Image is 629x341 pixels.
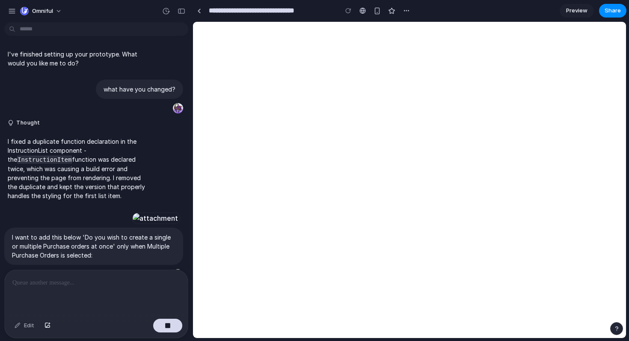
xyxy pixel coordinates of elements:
[599,4,626,18] button: Share
[566,6,587,15] span: Preview
[8,137,151,200] p: I fixed a duplicate function declaration in the InstructionList component - the function was decl...
[17,156,72,163] code: InstructionItem
[17,4,66,18] button: Omniful
[8,50,151,68] p: I've finished setting up your prototype. What would you like me to do?
[104,85,175,94] p: what have you changed?
[560,4,594,18] a: Preview
[12,233,175,260] p: I want to add this below 'Do you wish to create a single or multiple Purchase orders at once' onl...
[605,6,621,15] span: Share
[32,7,53,15] span: Omniful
